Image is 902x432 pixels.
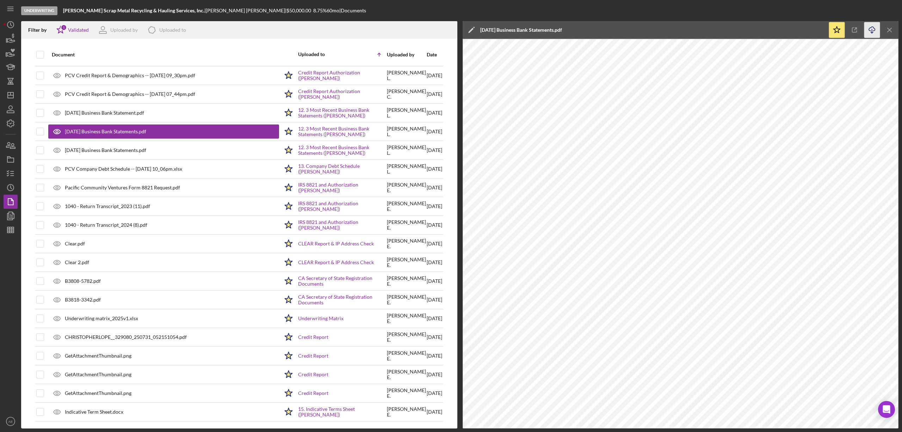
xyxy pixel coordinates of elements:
div: [PERSON_NAME] L . [387,145,426,156]
div: Uploaded to [298,51,342,57]
a: IRS 8821 and Authorization ([PERSON_NAME]) [298,219,386,231]
div: [DATE] [427,366,442,383]
div: $50,000.00 [286,8,313,13]
div: [PERSON_NAME] E . [387,201,426,212]
a: 12. 3 Most Recent Business Bank Statements ([PERSON_NAME]) [298,126,386,137]
div: Validated [68,27,89,33]
div: [DATE] [427,197,442,215]
a: CA Secretary of State Registration Documents [298,294,386,305]
div: Underwriting matrix_2025v1.xlsx [65,316,138,321]
div: [DATE] Business Bank Statements.pdf [65,147,146,153]
div: [DATE] [427,347,442,365]
a: Credit Report Authorization ([PERSON_NAME]) [298,89,386,100]
div: [PERSON_NAME] E . [387,182,426,193]
div: [DATE] [427,104,442,122]
div: | [63,8,206,13]
div: [PERSON_NAME] E . [387,350,426,361]
div: Filter by [28,27,52,33]
div: Clear.pdf [65,241,85,247]
div: [DATE] [427,384,442,402]
a: IRS 8821 and Authorization ([PERSON_NAME]) [298,201,386,212]
div: GetAttachmentThumbnail.png [65,372,131,377]
a: 12. 3 Most Recent Business Bank Statements ([PERSON_NAME]) [298,145,386,156]
div: 1 [61,24,67,31]
div: 1040 - Return Transcript_2024 (8).pdf [65,222,147,228]
a: 13. Company Debt Schedule ([PERSON_NAME]) [298,163,386,175]
div: [PERSON_NAME] L . [387,107,426,118]
a: Credit Report [298,390,328,396]
div: Uploaded by [110,27,138,33]
a: Underwriting Matrix [298,316,344,321]
a: IRS 8821 and Authorization ([PERSON_NAME]) [298,182,386,193]
div: [DATE] [427,254,442,271]
div: [PERSON_NAME] E . [387,275,426,287]
div: [DATE] [427,310,442,327]
div: GetAttachmentThumbnail.png [65,353,131,359]
div: [PERSON_NAME] E . [387,388,426,399]
a: CLEAR Report & IP Address Check [298,260,374,265]
div: [DATE] [427,291,442,309]
div: [DATE] [427,123,442,140]
div: [PERSON_NAME] E . [387,294,426,305]
div: [DATE] Business Bank Statements.pdf [65,129,146,134]
div: 1040 - Return Transcript_2023 (11).pdf [65,203,150,209]
div: Document [52,52,279,57]
a: 12. 3 Most Recent Business Bank Statements ([PERSON_NAME]) [298,107,386,118]
div: Uploaded to [159,27,186,33]
div: [DATE] [427,403,442,421]
div: [PERSON_NAME] L . [387,126,426,137]
div: [PERSON_NAME] E . [387,369,426,380]
div: [PERSON_NAME] L . [387,70,426,81]
a: Credit Report Authorization ([PERSON_NAME]) [298,70,386,81]
div: [PERSON_NAME] [PERSON_NAME] | [206,8,286,13]
a: Credit Report [298,372,328,377]
a: CA Secretary of State Registration Documents [298,275,386,287]
a: CLEAR Report & IP Address Check [298,241,374,247]
div: 8.75 % [313,8,327,13]
div: [PERSON_NAME] E . [387,257,426,268]
div: PCV Company Debt Schedule -- [DATE] 10_06pm.xlsx [65,166,182,172]
div: [DATE] Business Bank Statements.pdf [480,27,562,33]
div: [PERSON_NAME] L . [387,163,426,175]
div: Underwriting [21,6,57,15]
div: Uploaded by [387,52,426,57]
div: [DATE] [427,141,442,159]
div: [DATE] [427,216,442,234]
div: [DATE] [427,179,442,196]
div: Open Intercom Messenger [878,401,895,418]
a: Credit Report [298,334,328,340]
b: [PERSON_NAME] Scrap Metal Recycling & Hauling Services, Inc. [63,7,204,13]
text: AE [8,420,13,424]
div: [DATE] [427,328,442,346]
div: [DATE] Business Bank Statement.pdf [65,110,144,116]
a: 15. Indicative Terms Sheet ([PERSON_NAME]) [298,406,386,418]
div: [DATE] [427,235,442,252]
div: PCV Credit Report & Demographics -- [DATE] 09_30pm.pdf [65,73,195,78]
div: 60 mo [327,8,339,13]
div: Clear 2.pdf [65,260,89,265]
div: B3808-5782.pdf [65,278,101,284]
div: GetAttachmentThumbnail.png [65,390,131,396]
div: Date [427,52,442,57]
div: PCV Credit Report & Demographics -- [DATE] 07_44pm.pdf [65,91,195,97]
div: [PERSON_NAME] E . [387,313,426,324]
div: Pacific Community Ventures Form 8821 Request.pdf [65,185,180,190]
div: | Documents [339,8,366,13]
div: [DATE] [427,160,442,178]
div: [PERSON_NAME] E . [387,406,426,418]
div: [DATE] [427,67,442,84]
div: [PERSON_NAME] E . [387,331,426,343]
div: [DATE] [427,85,442,103]
a: Credit Report [298,353,328,359]
div: [PERSON_NAME] E . [387,219,426,231]
div: B3818-3342.pdf [65,297,101,303]
div: [PERSON_NAME] C . [387,89,426,100]
div: [PERSON_NAME] E . [387,238,426,249]
button: AE [4,414,18,428]
div: [DATE] [427,272,442,290]
div: CHRISTOPHERLOPE__329080_250731_052151054.pdf [65,334,187,340]
div: Indicative Term Sheet.docx [65,409,123,415]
